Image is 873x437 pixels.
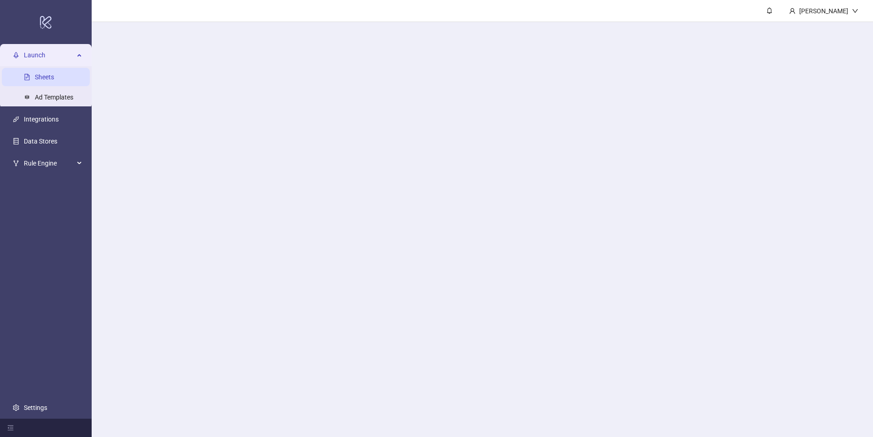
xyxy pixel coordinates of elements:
[35,94,73,101] a: Ad Templates
[13,160,19,166] span: fork
[24,404,47,411] a: Settings
[796,6,852,16] div: [PERSON_NAME]
[13,52,19,58] span: rocket
[789,8,796,14] span: user
[24,154,74,172] span: Rule Engine
[24,46,74,64] span: Launch
[852,8,858,14] span: down
[24,138,57,145] a: Data Stores
[766,7,773,14] span: bell
[7,425,14,431] span: menu-fold
[24,116,59,123] a: Integrations
[35,73,54,81] a: Sheets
